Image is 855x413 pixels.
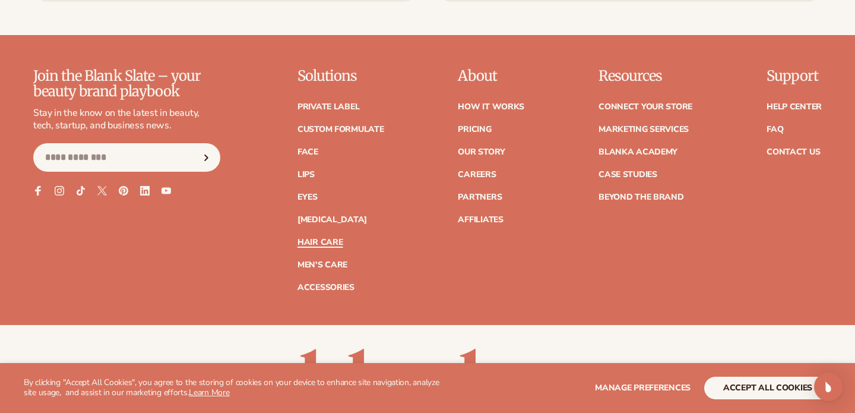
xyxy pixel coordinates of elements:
a: Connect your store [598,103,692,111]
a: Contact Us [767,148,820,156]
a: [MEDICAL_DATA] [297,216,367,224]
button: Subscribe [194,143,220,172]
button: accept all cookies [704,377,831,399]
a: Hair Care [297,238,343,247]
a: Face [297,148,318,156]
a: Accessories [297,283,354,292]
a: Lips [297,171,315,179]
p: By clicking "Accept All Cookies", you agree to the storing of cookies on your device to enhance s... [24,378,446,398]
a: Partners [458,193,502,201]
button: Manage preferences [595,377,691,399]
div: Open Intercom Messenger [814,373,843,401]
a: How It Works [458,103,524,111]
a: Our Story [458,148,505,156]
a: Marketing services [598,125,689,134]
a: Careers [458,171,496,179]
p: About [458,68,524,84]
a: Pricing [458,125,491,134]
a: Help Center [767,103,822,111]
p: Join the Blank Slate – your beauty brand playbook [33,68,220,100]
a: Affiliates [458,216,503,224]
p: Resources [598,68,692,84]
a: Private label [297,103,359,111]
a: Beyond the brand [598,193,684,201]
a: Custom formulate [297,125,384,134]
a: FAQ [767,125,783,134]
a: Blanka Academy [598,148,677,156]
p: Support [767,68,822,84]
a: Learn More [189,387,229,398]
span: Manage preferences [595,382,691,393]
p: Stay in the know on the latest in beauty, tech, startup, and business news. [33,107,220,132]
a: Men's Care [297,261,347,269]
a: Eyes [297,193,318,201]
p: Solutions [297,68,384,84]
a: Case Studies [598,171,657,179]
